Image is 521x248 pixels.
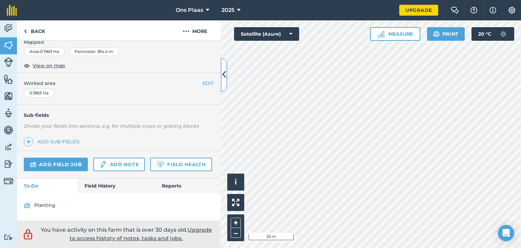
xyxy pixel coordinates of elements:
[93,158,145,171] a: Add note
[24,79,214,87] span: Worked area
[69,47,119,56] div: Perimeter : 184.4 m
[24,27,27,35] img: svg+xml;base64,PHN2ZyB4bWxucz0iaHR0cDovL3d3dy53My5vcmcvMjAwMC9zdmciIHdpZHRoPSI5IiBoZWlnaHQ9IjI0Ii...
[498,225,514,241] div: Open Intercom Messenger
[497,27,510,41] img: svg+xml;base64,PD94bWwgdmVyc2lvbj0iMS4wIiBlbmNvZGluZz0idXRmLTgiPz4KPCEtLSBHZW5lcmF0b3I6IEFkb2JlIE...
[17,178,78,193] a: To-Do
[24,89,54,98] div: 0.1963 Ha
[33,62,65,69] span: View on map
[24,47,65,56] div: Area : 0.1963 Ha
[4,91,13,101] img: svg+xml;base64,PHN2ZyB4bWxucz0iaHR0cDovL3d3dy53My5vcmcvMjAwMC9zdmciIHdpZHRoPSI1NiIgaGVpZ2h0PSI2MC...
[478,27,491,41] span: 20 ° C
[433,30,440,38] img: svg+xml;base64,PHN2ZyB4bWxucz0iaHR0cDovL3d3dy53My5vcmcvMjAwMC9zdmciIHdpZHRoPSIxOSIgaGVpZ2h0PSIyNC...
[4,74,13,84] img: svg+xml;base64,PHN2ZyB4bWxucz0iaHR0cDovL3d3dy53My5vcmcvMjAwMC9zdmciIHdpZHRoPSI1NiIgaGVpZ2h0PSI2MC...
[183,27,190,35] img: svg+xml;base64,PHN2ZyB4bWxucz0iaHR0cDovL3d3dy53My5vcmcvMjAwMC9zdmciIHdpZHRoPSIyMCIgaGVpZ2h0PSIyNC...
[202,79,214,87] button: EDIT
[231,228,241,238] button: –
[24,201,30,210] img: svg+xml;base64,PD94bWwgdmVyc2lvbj0iMS4wIiBlbmNvZGluZz0idXRmLTgiPz4KPCEtLSBHZW5lcmF0b3I6IEFkb2JlIE...
[24,200,214,211] a: Planting
[234,27,299,41] button: Satellite (Azure)
[4,108,13,118] img: svg+xml;base64,PD94bWwgdmVyc2lvbj0iMS4wIiBlbmNvZGluZz0idXRmLTgiPz4KPCEtLSBHZW5lcmF0b3I6IEFkb2JlIE...
[99,160,107,169] img: svg+xml;base64,PD94bWwgdmVyc2lvbj0iMS4wIiBlbmNvZGluZz0idXRmLTgiPz4KPCEtLSBHZW5lcmF0b3I6IEFkb2JlIE...
[78,178,155,193] a: Field History
[24,61,65,70] button: View on map
[232,199,239,206] img: Four arrows, one pointing top left, one top right, one bottom right and the last bottom left
[235,178,237,186] span: i
[24,137,82,146] a: Add sub-fields
[17,111,220,119] h4: Sub-fields
[176,6,203,14] span: Ons Plaas
[26,138,31,146] img: svg+xml;base64,PHN2ZyB4bWxucz0iaHR0cDovL3d3dy53My5vcmcvMjAwMC9zdmciIHdpZHRoPSIxNCIgaGVpZ2h0PSIyNC...
[451,7,459,14] img: Two speech bubbles overlapping with the left bubble in the forefront
[227,174,244,191] button: i
[4,23,13,33] img: svg+xml;base64,PD94bWwgdmVyc2lvbj0iMS4wIiBlbmNvZGluZz0idXRmLTgiPz4KPCEtLSBHZW5lcmF0b3I6IEFkb2JlIE...
[155,178,220,193] a: Reports
[427,27,465,41] button: Print
[4,159,13,169] img: svg+xml;base64,PD94bWwgdmVyc2lvbj0iMS4wIiBlbmNvZGluZz0idXRmLTgiPz4KPCEtLSBHZW5lcmF0b3I6IEFkb2JlIE...
[489,6,496,14] img: svg+xml;base64,PHN2ZyB4bWxucz0iaHR0cDovL3d3dy53My5vcmcvMjAwMC9zdmciIHdpZHRoPSIxNyIgaGVpZ2h0PSIxNy...
[170,20,220,40] button: More
[4,234,13,241] img: svg+xml;base64,PD94bWwgdmVyc2lvbj0iMS4wIiBlbmNvZGluZz0idXRmLTgiPz4KPCEtLSBHZW5lcmF0b3I6IEFkb2JlIE...
[399,5,438,16] a: Upgrade
[4,40,13,50] img: svg+xml;base64,PHN2ZyB4bWxucz0iaHR0cDovL3d3dy53My5vcmcvMjAwMC9zdmciIHdpZHRoPSI1NiIgaGVpZ2h0PSI2MC...
[4,125,13,135] img: svg+xml;base64,PD94bWwgdmVyc2lvbj0iMS4wIiBlbmNvZGluZz0idXRmLTgiPz4KPCEtLSBHZW5lcmF0b3I6IEFkb2JlIE...
[17,38,220,46] span: Mapped
[4,57,13,67] img: svg+xml;base64,PD94bWwgdmVyc2lvbj0iMS4wIiBlbmNvZGluZz0idXRmLTgiPz4KPCEtLSBHZW5lcmF0b3I6IEFkb2JlIE...
[24,123,199,129] em: Divide your fields into sections, e.g. for multiple crops or grazing blocks
[30,160,36,169] img: svg+xml;base64,PD94bWwgdmVyc2lvbj0iMS4wIiBlbmNvZGluZz0idXRmLTgiPz4KPCEtLSBHZW5lcmF0b3I6IEFkb2JlIE...
[4,176,13,186] img: svg+xml;base64,PD94bWwgdmVyc2lvbj0iMS4wIiBlbmNvZGluZz0idXRmLTgiPz4KPCEtLSBHZW5lcmF0b3I6IEFkb2JlIE...
[508,7,516,14] img: A cog icon
[471,27,514,41] button: 20 °C
[378,31,384,37] img: Ruler icon
[4,142,13,152] img: svg+xml;base64,PD94bWwgdmVyc2lvbj0iMS4wIiBlbmNvZGluZz0idXRmLTgiPz4KPCEtLSBHZW5lcmF0b3I6IEFkb2JlIE...
[470,7,478,14] img: A question mark icon
[22,228,34,241] img: svg+xml;base64,PD94bWwgdmVyc2lvbj0iMS4wIiBlbmNvZGluZz0idXRmLTgiPz4KPCEtLSBHZW5lcmF0b3I6IEFkb2JlIE...
[24,61,30,70] img: svg+xml;base64,PHN2ZyB4bWxucz0iaHR0cDovL3d3dy53My5vcmcvMjAwMC9zdmciIHdpZHRoPSIxOCIgaGVpZ2h0PSIyNC...
[370,27,420,41] button: Measure
[221,6,234,14] span: 2025
[17,20,52,40] a: Back
[24,158,88,171] a: Add field job
[150,158,212,171] a: Field Health
[7,5,17,16] img: fieldmargin Logo
[37,226,215,243] p: You have activity on this farm that is over 30 days old.
[231,218,241,228] button: +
